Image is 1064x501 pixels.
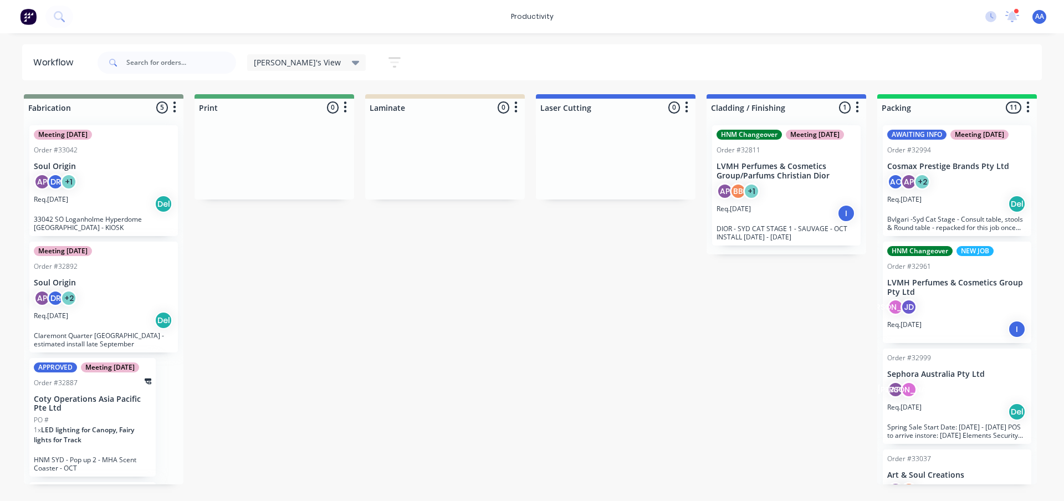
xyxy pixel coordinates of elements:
div: AWAITING INFO [887,130,947,140]
p: Req. [DATE] [717,204,751,214]
div: Order #32887 [34,378,78,388]
p: Cosmax Prestige Brands Pty Ltd [887,162,1027,171]
div: VJ [901,482,917,499]
div: AWAITING INFOMeeting [DATE]Order #32994Cosmax Prestige Brands Pty LtdAOAP+2Req.[DATE]DelBvlgari -... [883,125,1031,236]
div: [PERSON_NAME] [901,381,917,398]
p: PO # [34,415,49,425]
input: Search for orders... [126,52,236,74]
p: Soul Origin [34,278,173,288]
div: AO [887,173,904,190]
p: Req. [DATE] [887,402,922,412]
div: Del [1008,195,1026,213]
div: + 2 [914,173,930,190]
div: + 2 [60,290,77,306]
div: Meeting [DATE]Order #33042Soul OriginAPDR+1Req.[DATE]Del33042 SO Loganholme Hyperdome [GEOGRAPHIC... [29,125,178,236]
p: Bvlgari -Syd Cat Stage - Consult table, stools & Round table - repacked for this job once removed... [887,215,1027,232]
div: I [1008,320,1026,338]
div: JD [901,299,917,315]
div: DR [47,290,64,306]
div: Meeting [DATE] [34,130,92,140]
div: Del [155,195,172,213]
p: LVMH Perfumes & Cosmetics Group/Parfums Christian Dior [717,162,856,181]
div: Meeting [DATE]Order #32892Soul OriginAPDR+2Req.[DATE]DelClaremont Quarter [GEOGRAPHIC_DATA] - est... [29,242,178,352]
div: Meeting [DATE] [786,130,844,140]
span: AA [1035,12,1044,22]
div: AP [34,290,50,306]
p: Req. [DATE] [887,195,922,205]
div: HNM ChangeoverMeeting [DATE]Order #32811LVMH Perfumes & Cosmetics Group/Parfums Christian DiorAPB... [712,125,861,246]
div: Order #32999 [887,353,931,363]
div: AP [901,173,917,190]
div: HNM Changeover [717,130,782,140]
p: Sephora Australia Pty Ltd [887,370,1027,379]
div: I [837,205,855,222]
p: Coty Operations Asia Pacific Pte Ltd [34,395,151,413]
span: 1 x [34,425,41,434]
div: APPROVEDMeeting [DATE]Order #32887Coty Operations Asia Pacific Pte LtdPO #1xLED lighting for Cano... [29,358,156,477]
div: AP [887,381,904,398]
div: BB [730,183,746,200]
p: Soul Origin [34,162,173,171]
iframe: Intercom live chat [1026,463,1053,490]
div: APPROVED [34,362,77,372]
div: Meeting [DATE] [81,362,139,372]
div: NEW JOB [956,246,994,256]
p: Claremont Quarter [GEOGRAPHIC_DATA] - estimated install late September [34,331,173,348]
span: [PERSON_NAME]'s View [254,57,341,68]
div: HNM Changeover [887,246,953,256]
div: Order #33042 [34,145,78,155]
div: Workflow [33,56,79,69]
div: AP [34,173,50,190]
div: Order #32961 [887,262,931,272]
div: Meeting [DATE] [950,130,1009,140]
p: 33042 SO Loganholme Hyperdome [GEOGRAPHIC_DATA] - KIOSK [34,215,173,232]
div: + 1 [60,173,77,190]
p: DIOR - SYD CAT STAGE 1 - SAUVAGE - OCT INSTALL [DATE] - [DATE] [717,224,856,241]
p: Req. [DATE] [34,195,68,205]
p: Spring Sale Start Date: [DATE] - [DATE] POS to arrive instore: [DATE] Elements Security Gate Cove... [887,423,1027,439]
div: HNM ChangeoverNEW JOBOrder #32961LVMH Perfumes & Cosmetics Group Pty Ltd[PERSON_NAME]JDReq.[DATE]I [883,242,1031,344]
div: AK [887,482,904,499]
div: + 1 [743,183,760,200]
div: productivity [505,8,559,25]
div: [PERSON_NAME] [887,299,904,315]
div: Order #32811 [717,145,760,155]
div: Order #32999Sephora Australia Pty LtdAP[PERSON_NAME]Req.[DATE]DelSpring Sale Start Date: [DATE] -... [883,349,1031,444]
div: Meeting [DATE] [34,246,92,256]
div: Order #33037 [887,454,931,464]
p: HNM SYD - Pop up 2 - MHA Scent Coaster - OCT [34,456,151,472]
p: Req. [DATE] [34,311,68,321]
div: Del [1008,403,1026,421]
div: Order #32892 [34,262,78,272]
div: AP [717,183,733,200]
div: DR [47,173,64,190]
div: Del [155,311,172,329]
span: LED lighting for Canopy, Fairy lights for Track [34,425,134,444]
img: Factory [20,8,37,25]
p: LVMH Perfumes & Cosmetics Group Pty Ltd [887,278,1027,297]
div: Order #32994 [887,145,931,155]
p: Art & Soul Creations [887,471,1027,480]
p: Req. [DATE] [887,320,922,330]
